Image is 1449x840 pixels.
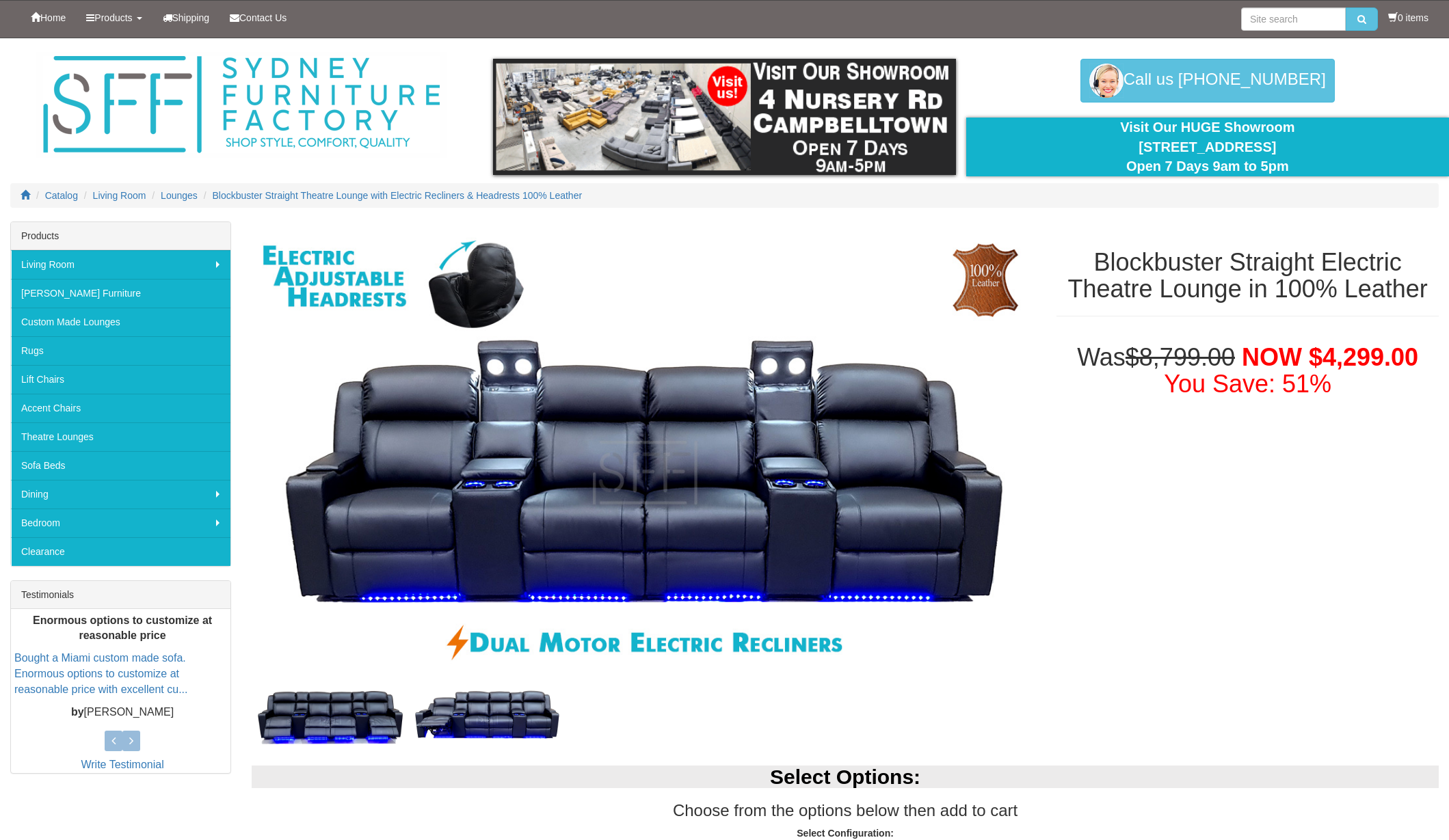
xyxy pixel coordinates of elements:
[11,222,230,250] div: Products
[770,766,920,788] b: Select Options:
[11,480,230,509] a: Dining
[94,12,132,23] span: Products
[11,250,230,279] a: Living Room
[40,12,66,23] span: Home
[11,451,230,480] a: Sofa Beds
[11,394,230,422] a: Accent Chairs
[11,422,230,451] a: Theatre Lounges
[11,279,230,308] a: [PERSON_NAME] Furniture
[21,1,76,35] a: Home
[36,52,447,158] img: Sydney Furniture Factory
[493,59,955,175] img: showroom.gif
[11,509,230,537] a: Bedroom
[11,365,230,394] a: Lift Chairs
[797,828,894,839] strong: Select Configuration:
[14,653,187,696] a: Bought a Miami custom made sofa. Enormous options to customize at reasonable price with excellent...
[172,12,210,23] span: Shipping
[976,118,1439,176] div: Visit Our HUGE Showroom [STREET_ADDRESS] Open 7 Days 9am to 5pm
[71,706,84,718] b: by
[11,581,230,609] div: Testimonials
[252,802,1439,819] h3: Choose from the options below then add to cart
[45,190,78,201] a: Catalog
[220,1,297,35] a: Contact Us
[11,308,230,336] a: Custom Made Lounges
[93,190,146,201] a: Living Room
[1126,343,1235,371] del: $8,799.00
[1056,249,1439,303] h1: Blockbuster Straight Electric Theatre Lounge in 100% Leather
[152,1,220,35] a: Shipping
[1164,370,1331,398] font: You Save: 51%
[14,705,230,720] p: [PERSON_NAME]
[1388,11,1428,25] li: 0 items
[1056,344,1439,398] h1: Was
[213,190,583,201] a: Blockbuster Straight Theatre Lounge with Electric Recliners & Headrests 100% Leather
[239,12,287,23] span: Contact Us
[76,1,152,35] a: Products
[1242,343,1418,371] span: NOW $4,299.00
[81,759,163,770] a: Write Testimonial
[11,537,230,566] a: Clearance
[33,614,212,642] b: Enormous options to customize at reasonable price
[1241,8,1346,31] input: Site search
[11,336,230,365] a: Rugs
[161,190,198,201] a: Lounges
